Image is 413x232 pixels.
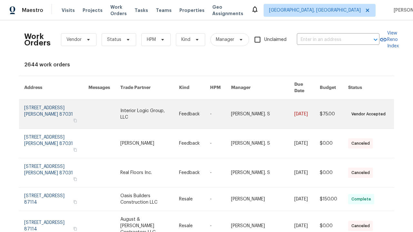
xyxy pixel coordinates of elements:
td: - [205,100,226,129]
th: Due Date [289,76,315,100]
td: - [205,129,226,158]
td: [PERSON_NAME] [226,188,289,211]
span: Teams [156,7,172,14]
th: Trade Partner [115,76,174,100]
button: Open [371,35,380,44]
td: Real Floors Inc. [115,158,174,188]
button: Copy Address [72,118,78,123]
span: Status [107,36,121,43]
input: Enter in an address [297,35,361,45]
span: Projects [83,7,103,14]
button: Copy Address [72,226,78,232]
td: [PERSON_NAME]. S [226,158,289,188]
span: Unclaimed [264,36,287,43]
td: Feedback [174,158,205,188]
td: Oasis Builders Construction LLC [115,188,174,211]
td: Resale [174,188,205,211]
div: 2644 work orders [24,62,389,68]
td: Interior Logic Group, LLC [115,100,174,129]
th: Manager [226,76,289,100]
span: Visits [62,7,75,14]
span: Work Orders [110,4,127,17]
td: Feedback [174,100,205,129]
th: Address [19,76,83,100]
span: [GEOGRAPHIC_DATA], [GEOGRAPHIC_DATA] [269,7,361,14]
th: HPM [205,76,226,100]
span: Kind [181,36,190,43]
h2: Work Orders [24,33,51,46]
button: Copy Address [72,199,78,205]
th: Status [343,76,394,100]
td: - [205,158,226,188]
td: Feedback [174,129,205,158]
span: Manager [216,36,234,43]
th: Budget [315,76,343,100]
button: Copy Address [72,147,78,153]
td: [PERSON_NAME]. S [226,100,289,129]
a: View Reno Index [379,30,399,49]
span: Tasks [135,8,148,13]
th: Kind [174,76,205,100]
span: Maestro [22,7,43,14]
td: [PERSON_NAME]. S [226,129,289,158]
td: [PERSON_NAME] [115,129,174,158]
th: Messages [83,76,115,100]
span: Geo Assignments [212,4,243,17]
span: HPM [147,36,156,43]
button: Copy Address [72,176,78,182]
td: - [205,188,226,211]
span: Vendor [66,36,82,43]
span: Properties [179,7,205,14]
